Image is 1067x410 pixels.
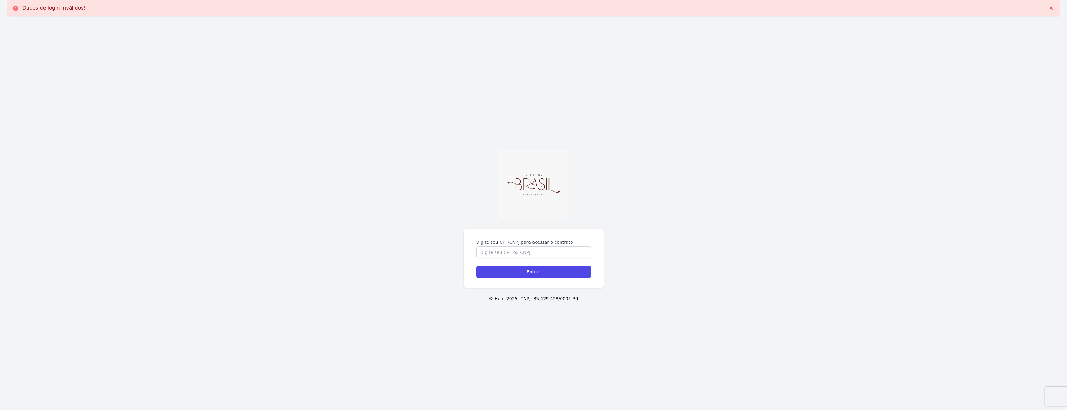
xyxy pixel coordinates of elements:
[499,150,568,219] img: WhatsApp%20Image%202025-03-19%20at%2009.21.55.jpeg
[476,239,591,245] label: Digite seu CPF/CNPJ para acessar o contrato
[476,266,591,278] input: Entrar
[476,246,591,258] input: Digite seu CPF ou CNPJ
[22,5,86,11] p: Dados de login inválidos!
[10,295,1057,302] p: © Hent 2025. CNPJ: 35.429.428/0001-39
